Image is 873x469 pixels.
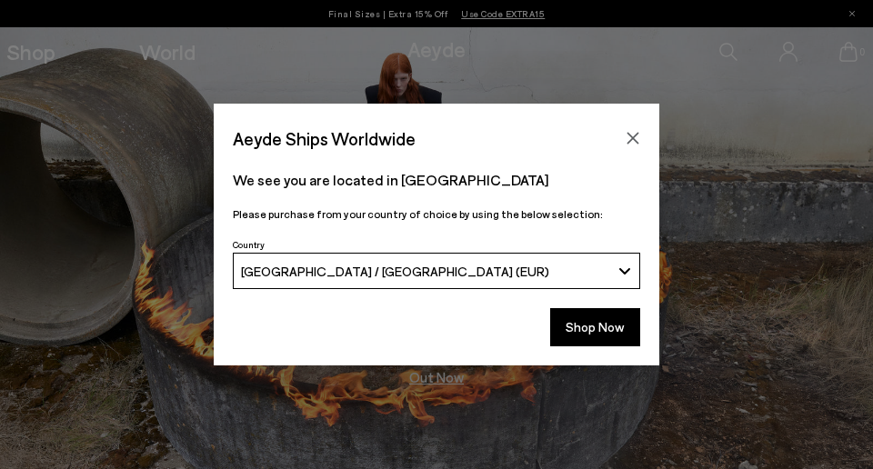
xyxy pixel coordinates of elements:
span: Aeyde Ships Worldwide [233,123,416,155]
span: Country [233,239,265,250]
p: Please purchase from your country of choice by using the below selection: [233,205,640,223]
span: [GEOGRAPHIC_DATA] / [GEOGRAPHIC_DATA] (EUR) [241,264,549,279]
p: We see you are located in [GEOGRAPHIC_DATA] [233,169,640,191]
button: Close [619,125,647,152]
button: Shop Now [550,308,640,346]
